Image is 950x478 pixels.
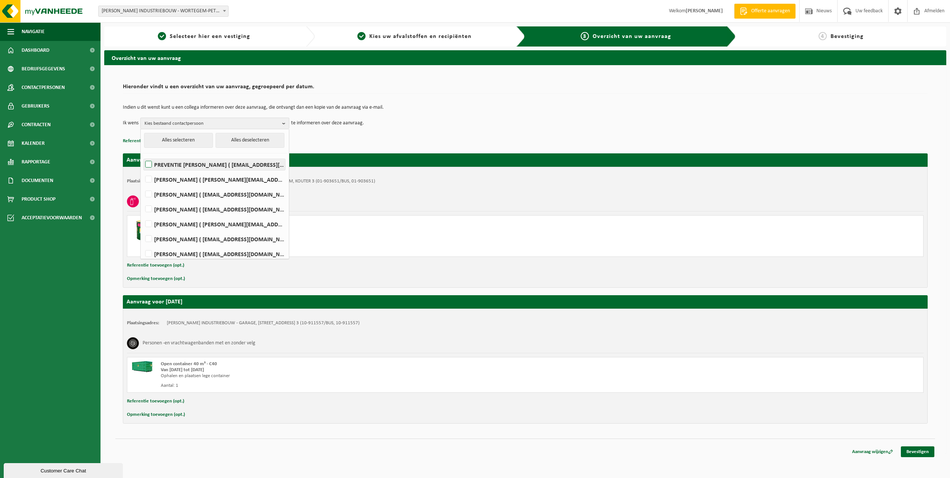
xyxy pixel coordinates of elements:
[593,34,671,39] span: Overzicht van uw aanvraag
[686,8,723,14] strong: [PERSON_NAME]
[22,208,82,227] span: Acceptatievoorwaarden
[144,248,285,259] label: [PERSON_NAME] ( [EMAIL_ADDRESS][DOMAIN_NAME] )
[144,133,213,148] button: Alles selecteren
[144,233,285,245] label: [PERSON_NAME] ( [EMAIL_ADDRESS][DOMAIN_NAME] )
[319,32,511,41] a: 2Kies uw afvalstoffen en recipiënten
[170,34,250,39] span: Selecteer hier een vestiging
[144,219,285,230] label: [PERSON_NAME] ( [PERSON_NAME][EMAIL_ADDRESS][DOMAIN_NAME] )
[143,337,255,349] h3: Personen -en vrachtwagenbanden met en zonder velg
[144,204,285,215] label: [PERSON_NAME] ( [EMAIL_ADDRESS][DOMAIN_NAME] )
[167,320,360,326] td: [PERSON_NAME] INDUSTRIEBOUW - GARAGE, [STREET_ADDRESS] 3 (10-911557/BUS, 10-911557)
[127,179,159,184] strong: Plaatsingsadres:
[144,159,285,170] label: PREVENTIE [PERSON_NAME] ( [EMAIL_ADDRESS][DOMAIN_NAME] )
[22,60,65,78] span: Bedrijfsgegevens
[22,153,50,171] span: Rapportage
[161,367,204,372] strong: Van [DATE] tot [DATE]
[161,241,555,247] div: Aantal ophalen : 1
[22,115,51,134] span: Contracten
[819,32,827,40] span: 4
[357,32,366,40] span: 2
[901,446,934,457] a: Bevestigen
[161,361,217,366] span: Open container 40 m³ - C40
[127,396,184,406] button: Referentie toevoegen (opt.)
[22,97,50,115] span: Gebruikers
[144,118,279,129] span: Kies bestaand contactpersoon
[847,446,899,457] a: Aanvraag wijzigen
[216,133,284,148] button: Alles deselecteren
[123,105,928,110] p: Indien u dit wenst kunt u een collega informeren over deze aanvraag, die ontvangt dan een kopie v...
[127,261,184,270] button: Referentie toevoegen (opt.)
[98,6,229,17] span: WILLY NAESSENS INDUSTRIEBOUW - WORTEGEM-PETEGEM
[127,410,185,420] button: Opmerking toevoegen (opt.)
[99,6,228,16] span: WILLY NAESSENS INDUSTRIEBOUW - WORTEGEM-PETEGEM
[140,118,289,129] button: Kies bestaand contactpersoon
[161,373,555,379] div: Ophalen en plaatsen lege container
[749,7,792,15] span: Offerte aanvragen
[127,321,159,325] strong: Plaatsingsadres:
[127,157,182,163] strong: Aanvraag voor [DATE]
[22,41,50,60] span: Dashboard
[291,118,364,129] p: te informeren over deze aanvraag.
[127,274,185,284] button: Opmerking toevoegen (opt.)
[161,247,555,253] div: Aantal leveren: 1
[734,4,796,19] a: Offerte aanvragen
[22,171,53,190] span: Documenten
[123,136,180,146] button: Referentie toevoegen (opt.)
[123,118,138,129] p: Ik wens
[581,32,589,40] span: 3
[144,174,285,185] label: [PERSON_NAME] ( [PERSON_NAME][EMAIL_ADDRESS][DOMAIN_NAME] )
[831,34,864,39] span: Bevestiging
[22,190,55,208] span: Product Shop
[22,78,65,97] span: Contactpersonen
[22,134,45,153] span: Kalender
[144,189,285,200] label: [PERSON_NAME] ( [EMAIL_ADDRESS][DOMAIN_NAME] )
[104,50,946,65] h2: Overzicht van uw aanvraag
[22,22,45,41] span: Navigatie
[158,32,166,40] span: 1
[161,231,555,237] div: Ophalen en plaatsen lege
[127,299,182,305] strong: Aanvraag voor [DATE]
[108,32,300,41] a: 1Selecteer hier een vestiging
[131,361,153,372] img: HK-XC-40-GN-00.png
[4,462,124,478] iframe: chat widget
[123,84,928,94] h2: Hieronder vindt u een overzicht van uw aanvraag, gegroepeerd per datum.
[131,219,153,242] img: PB-OT-0200-MET-00-03.png
[161,383,555,389] div: Aantal: 1
[369,34,472,39] span: Kies uw afvalstoffen en recipiënten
